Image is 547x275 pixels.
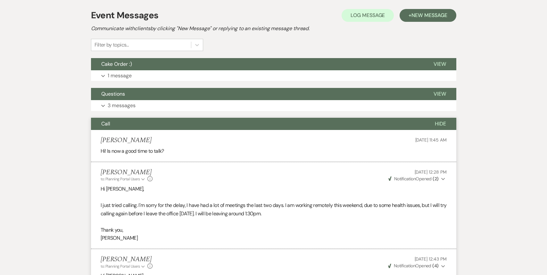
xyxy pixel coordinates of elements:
h2: Communicate with clients by clicking "New Message" or replying to an existing message thread. [91,25,456,32]
button: Log Message [342,9,394,22]
p: 1 message [108,72,132,80]
span: Log Message [351,12,385,19]
h5: [PERSON_NAME] [101,136,152,144]
button: 1 message [91,70,456,81]
div: Filter by topics... [95,41,129,49]
strong: ( 4 ) [432,263,438,269]
span: Opened [388,176,439,182]
p: Hi! Is now a good time to talk? [101,147,447,155]
button: NotificationOpened (4) [387,262,447,269]
button: to: Planning Portal Users [101,263,146,269]
span: Opened [388,263,439,269]
span: to: Planning Portal Users [101,264,140,269]
button: 3 messages [91,100,456,111]
button: View [423,58,456,70]
span: Hide [435,120,446,127]
button: +New Message [400,9,456,22]
span: [DATE] 11:45 AM [415,137,447,143]
button: Questions [91,88,423,100]
span: New Message [411,12,447,19]
p: I just tried calling. I'm sorry for the delay, I have had a lot of meetings the last two days. I ... [101,201,447,218]
h5: [PERSON_NAME] [101,255,153,263]
p: [PERSON_NAME] [101,234,447,242]
span: [DATE] 12:43 PM [415,256,447,262]
span: Call [101,120,110,127]
button: Hide [425,118,456,130]
button: View [423,88,456,100]
h1: Event Messages [91,9,159,22]
span: Questions [101,90,125,97]
span: Notification [394,176,416,182]
span: View [434,90,446,97]
span: Cake Order :) [101,61,132,67]
h5: [PERSON_NAME] [101,168,153,176]
button: NotificationOpened (2) [387,176,447,182]
button: to: Planning Portal Users [101,176,146,182]
p: Hi [PERSON_NAME], [101,185,447,193]
span: [DATE] 12:28 PM [415,169,447,175]
span: Notification [394,263,415,269]
button: Call [91,118,425,130]
span: View [434,61,446,67]
p: Thank you, [101,226,447,234]
span: to: Planning Portal Users [101,176,140,182]
button: Cake Order :) [91,58,423,70]
p: 3 messages [108,101,136,110]
strong: ( 2 ) [433,176,438,182]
